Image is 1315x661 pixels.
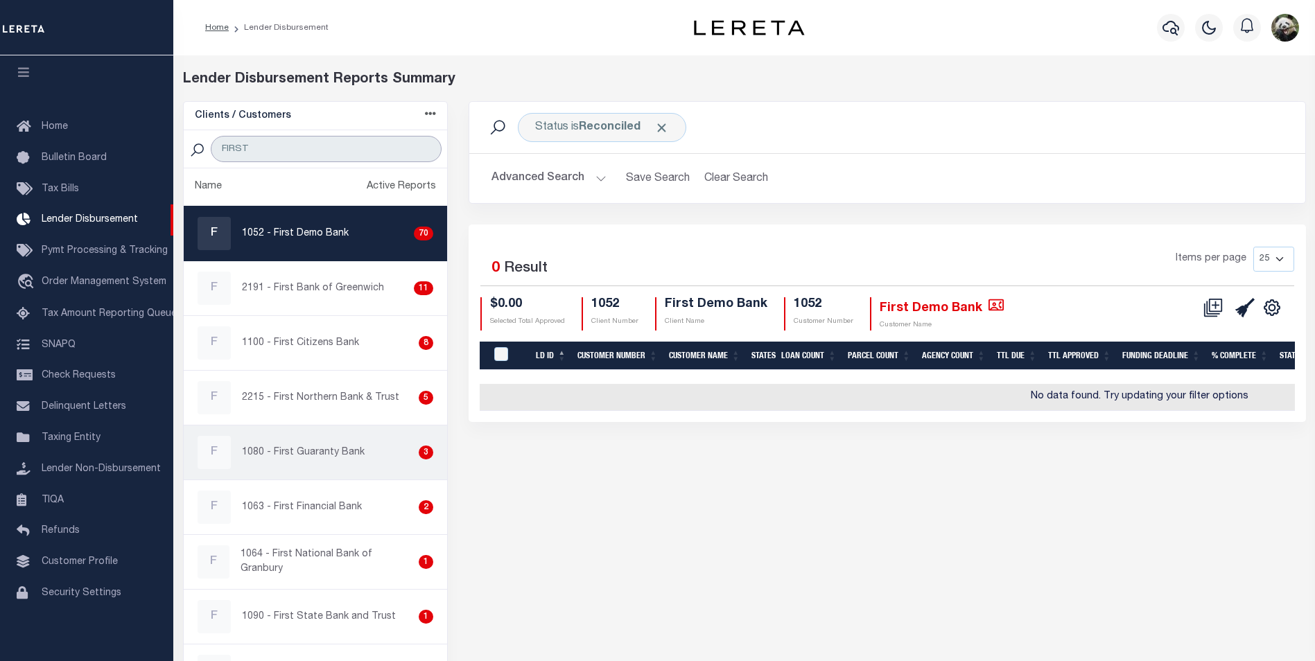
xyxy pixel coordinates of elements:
span: SNAPQ [42,340,76,349]
div: F [198,436,231,469]
th: Funding Deadline: activate to sort column ascending [1117,342,1206,370]
a: F2191 - First Bank of Greenwich11 [184,261,448,315]
div: Active Reports [367,179,436,195]
th: % Complete: activate to sort column ascending [1206,342,1274,370]
span: Lender Disbursement [42,215,138,224]
span: TIQA [42,495,64,504]
div: 11 [414,281,433,295]
div: 1 [419,610,433,624]
p: 2215 - First Northern Bank & Trust [242,391,399,405]
p: Selected Total Approved [490,317,565,327]
button: Advanced Search [491,165,607,192]
div: F [198,545,230,579]
div: F [198,600,231,633]
th: LDID [485,342,530,370]
th: Agency Count: activate to sort column ascending [916,342,991,370]
div: F [198,491,231,524]
div: Name [195,179,222,195]
h4: First Demo Bank [880,297,1004,316]
span: Tax Amount Reporting Queue [42,309,177,319]
div: 2 [419,500,433,514]
h4: First Demo Bank [665,297,767,312]
a: F1080 - First Guaranty Bank3 [184,425,448,479]
button: Clear Search [698,165,774,192]
a: F2215 - First Northern Bank & Trust5 [184,371,448,425]
b: Reconciled [579,122,641,133]
div: 8 [419,336,433,350]
span: Bulletin Board [42,153,107,163]
div: 3 [419,446,433,459]
div: F [198,326,231,360]
li: Lender Disbursement [229,21,329,34]
span: Home [42,122,68,132]
p: Customer Number [794,317,853,327]
h4: 1052 [591,297,638,312]
i: travel_explore [17,274,39,292]
p: 1090 - First State Bank and Trust [242,610,396,624]
th: Parcel Count: activate to sort column ascending [842,342,916,370]
p: 1100 - First Citizens Bank [242,336,359,351]
div: 70 [414,227,433,240]
h4: 1052 [794,297,853,312]
span: Customer Profile [42,557,118,567]
p: 2191 - First Bank of Greenwich [242,281,384,296]
span: Click to Remove [654,121,669,135]
h5: Clients / Customers [195,110,291,122]
span: Refunds [42,526,80,536]
div: F [198,217,231,250]
p: Client Name [665,317,767,327]
span: Pymt Processing & Tracking [42,246,168,256]
th: Ttl Approved: activate to sort column ascending [1043,342,1117,370]
a: F1090 - First State Bank and Trust1 [184,590,448,644]
span: Items per page [1176,252,1246,267]
label: Result [504,258,548,280]
th: Ttl Due: activate to sort column ascending [991,342,1043,370]
span: Taxing Entity [42,433,101,443]
th: Customer Name: activate to sort column ascending [663,342,746,370]
p: 1080 - First Guaranty Bank [242,446,365,460]
div: 1 [419,555,433,569]
a: F1100 - First Citizens Bank8 [184,316,448,370]
span: Order Management System [42,277,166,287]
p: Client Number [591,317,638,327]
span: 0 [491,261,500,276]
div: Status is [518,113,686,142]
span: Check Requests [42,371,116,380]
th: Loan Count: activate to sort column ascending [776,342,842,370]
div: F [198,272,231,305]
span: Delinquent Letters [42,402,126,412]
th: Customer Number: activate to sort column ascending [572,342,663,370]
span: Tax Bills [42,184,79,194]
th: LD ID: activate to sort column descending [530,342,572,370]
p: 1063 - First Financial Bank [242,500,362,515]
div: F [198,381,231,414]
h4: $0.00 [490,297,565,312]
a: F1063 - First Financial Bank2 [184,480,448,534]
input: Search Customer [211,136,442,162]
span: Security Settings [42,588,121,598]
a: F1064 - First National Bank of Granbury1 [184,535,448,589]
span: Lender Non-Disbursement [42,464,161,474]
div: Lender Disbursement Reports Summary [183,69,1306,90]
img: logo-dark.svg [694,20,805,35]
p: Customer Name [880,320,1004,330]
p: 1064 - First National Bank of Granbury [241,547,412,576]
th: States [746,342,776,370]
a: F1052 - First Demo Bank70 [184,206,448,261]
p: 1052 - First Demo Bank [242,227,349,241]
div: 5 [419,391,433,405]
button: Save Search [618,165,698,192]
a: Home [205,24,229,32]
